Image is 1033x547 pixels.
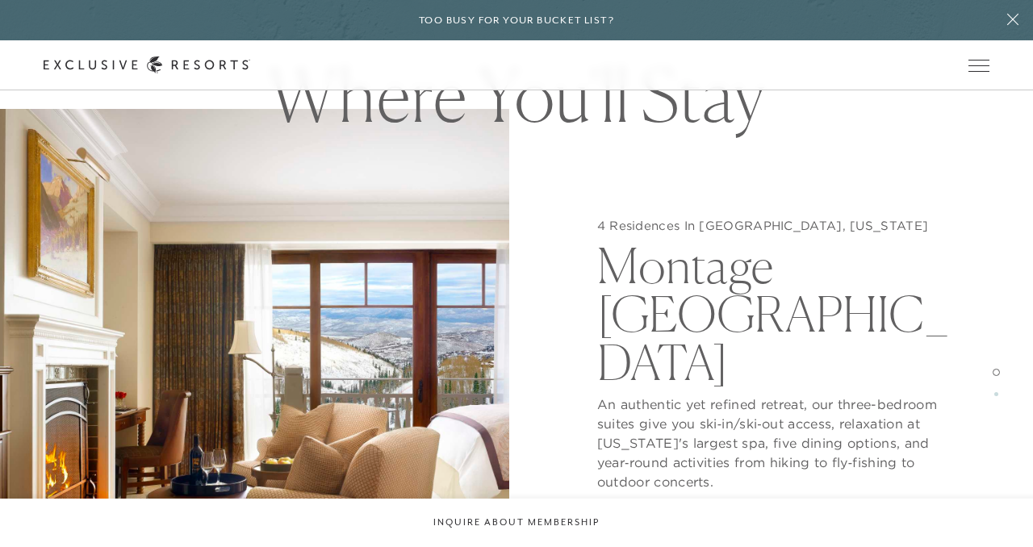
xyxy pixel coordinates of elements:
[597,233,960,386] h2: Montage [GEOGRAPHIC_DATA]
[419,13,614,28] h6: Too busy for your bucket list?
[959,473,1033,547] iframe: Qualified Messenger
[597,386,960,491] p: An authentic yet refined retreat, our three-bedroom suites give you ski‐in/ski‐out access, relaxa...
[968,60,989,71] button: Open navigation
[242,59,791,132] h1: Where You'll Stay
[597,218,960,234] h5: 4 Residences In [GEOGRAPHIC_DATA], [US_STATE]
